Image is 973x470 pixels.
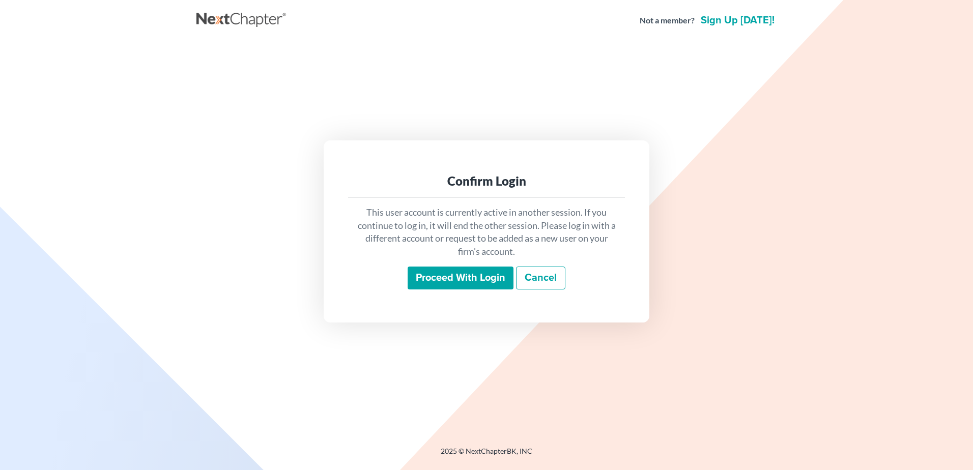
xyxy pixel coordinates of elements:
[356,173,617,189] div: Confirm Login
[408,267,513,290] input: Proceed with login
[516,267,565,290] a: Cancel
[196,446,777,464] div: 2025 © NextChapterBK, INC
[640,15,695,26] strong: Not a member?
[356,206,617,258] p: This user account is currently active in another session. If you continue to log in, it will end ...
[699,15,777,25] a: Sign up [DATE]!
